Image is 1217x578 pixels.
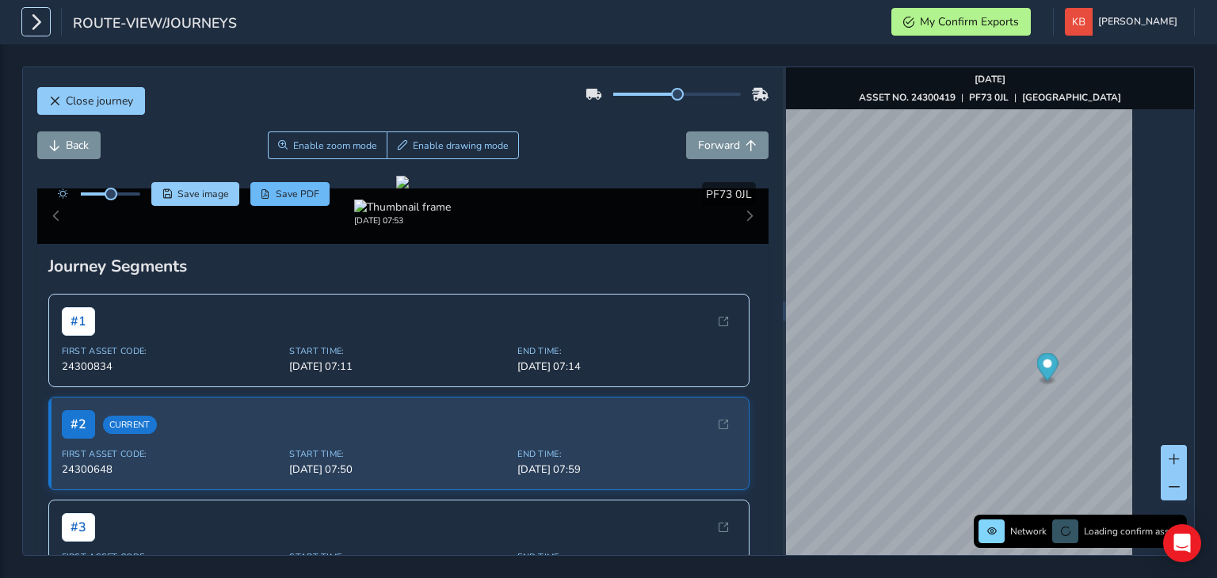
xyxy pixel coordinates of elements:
img: Thumbnail frame [354,200,451,215]
span: Start Time: [289,345,508,357]
button: Back [37,131,101,159]
span: Enable drawing mode [413,139,509,152]
span: Loading confirm assets [1084,525,1182,538]
button: Close journey [37,87,145,115]
span: # 3 [62,513,95,542]
button: My Confirm Exports [891,8,1031,36]
strong: PF73 0JL [969,91,1009,104]
span: Start Time: [289,448,508,460]
span: First Asset Code: [62,551,280,563]
span: PF73 0JL [706,187,752,202]
div: Journey Segments [48,255,758,277]
button: [PERSON_NAME] [1065,8,1183,36]
span: [DATE] 07:50 [289,462,508,477]
span: Current [103,416,157,434]
span: [DATE] 07:59 [517,462,736,477]
strong: [GEOGRAPHIC_DATA] [1022,91,1121,104]
span: My Confirm Exports [920,14,1019,29]
img: diamond-layout [1065,8,1093,36]
strong: [DATE] [975,73,1005,86]
button: Draw [387,131,519,159]
span: route-view/journeys [73,13,237,36]
span: Back [66,138,89,153]
button: PDF [250,182,330,206]
button: Zoom [268,131,387,159]
span: First Asset Code: [62,345,280,357]
span: 24300648 [62,462,280,477]
span: Forward [698,138,740,153]
strong: ASSET NO. 24300419 [859,91,956,104]
span: Network [1010,525,1047,538]
div: Map marker [1036,353,1058,386]
span: [DATE] 07:14 [517,359,736,374]
div: Open Intercom Messenger [1163,524,1201,562]
span: [DATE] 07:11 [289,359,508,374]
span: Save image [177,188,229,200]
span: End Time: [517,345,736,357]
span: End Time: [517,448,736,460]
span: # 2 [62,410,95,439]
span: Save PDF [276,188,319,200]
span: End Time: [517,551,736,563]
span: # 1 [62,307,95,336]
span: [PERSON_NAME] [1098,8,1177,36]
span: Start Time: [289,551,508,563]
div: [DATE] 07:53 [354,215,451,226]
span: First Asset Code: [62,448,280,460]
span: Enable zoom mode [293,139,377,152]
button: Save [151,182,239,206]
span: 24300834 [62,359,280,374]
div: | | [859,91,1121,104]
span: Close journey [66,93,133,108]
button: Forward [686,131,769,159]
